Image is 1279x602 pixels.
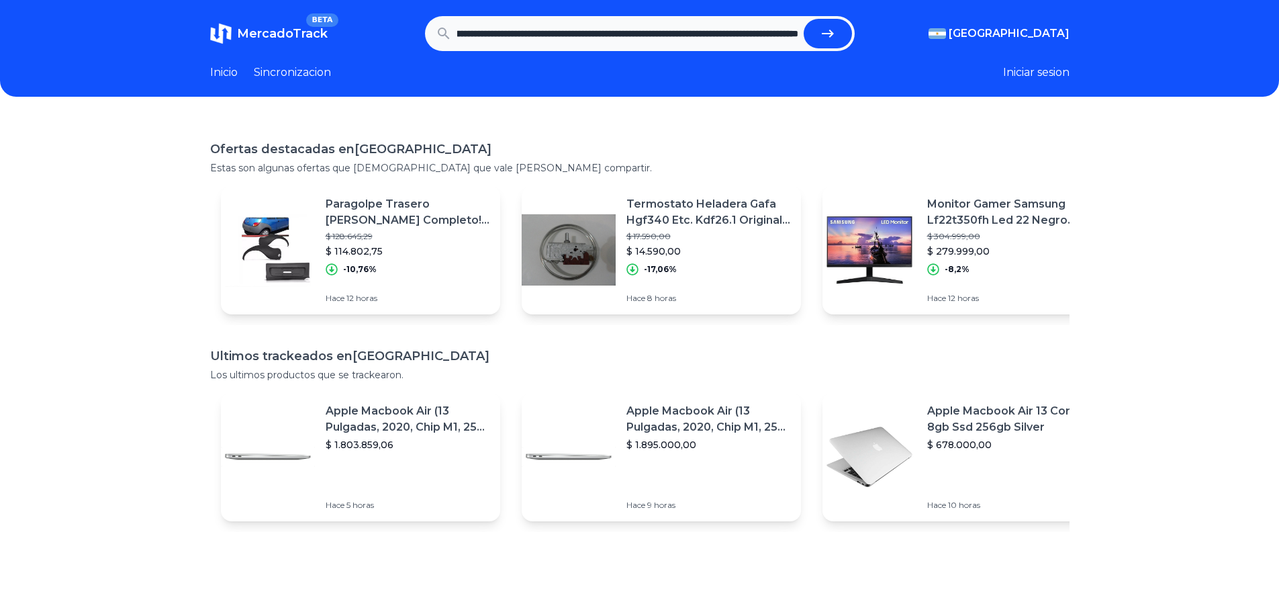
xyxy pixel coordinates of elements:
[927,500,1091,511] p: Hace 10 horas
[626,245,790,258] p: $ 14.590,00
[343,264,377,275] p: -10,76%
[326,293,489,304] p: Hace 12 horas
[626,403,790,435] p: Apple Macbook Air (13 Pulgadas, 2020, Chip M1, 256 Gb De Ssd, 8 Gb De Ram) - Plata
[522,203,616,297] img: Featured image
[626,500,790,511] p: Hace 9 horas
[927,245,1091,258] p: $ 279.999,00
[626,196,790,228] p: Termostato Heladera Gafa Hgf340 Etc. Kdf26.1 Original Nuevo!
[221,410,315,504] img: Featured image
[1003,64,1070,81] button: Iniciar sesion
[822,410,916,504] img: Featured image
[210,64,238,81] a: Inicio
[326,438,489,451] p: $ 1.803.859,06
[949,26,1070,42] span: [GEOGRAPHIC_DATA]
[237,26,328,41] span: MercadoTrack
[822,185,1102,314] a: Featured imageMonitor Gamer Samsung Lf22t350fh Led 22 Negro 100v/240v$ 304.999,00$ 279.999,00-8,2...
[927,231,1091,242] p: $ 304.999,00
[822,203,916,297] img: Featured image
[644,264,677,275] p: -17,06%
[210,23,328,44] a: MercadoTrackBETA
[210,140,1070,159] h1: Ofertas destacadas en [GEOGRAPHIC_DATA]
[927,403,1091,435] p: Apple Macbook Air 13 Core I5 8gb Ssd 256gb Silver
[522,185,801,314] a: Featured imageTermostato Heladera Gafa Hgf340 Etc. Kdf26.1 Original Nuevo!$ 17.590,00$ 14.590,00-...
[929,28,946,39] img: Argentina
[221,185,500,314] a: Featured imageParagolpe Trasero [PERSON_NAME] Completo! 97 98 99 00 01$ 128.645,29$ 114.802,75-10...
[626,438,790,451] p: $ 1.895.000,00
[210,23,232,44] img: MercadoTrack
[927,293,1091,304] p: Hace 12 horas
[929,26,1070,42] button: [GEOGRAPHIC_DATA]
[326,196,489,228] p: Paragolpe Trasero [PERSON_NAME] Completo! 97 98 99 00 01
[326,245,489,258] p: $ 114.802,75
[221,392,500,521] a: Featured imageApple Macbook Air (13 Pulgadas, 2020, Chip M1, 256 Gb De Ssd, 8 Gb De Ram) - Plata$...
[945,264,969,275] p: -8,2%
[326,231,489,242] p: $ 128.645,29
[522,392,801,521] a: Featured imageApple Macbook Air (13 Pulgadas, 2020, Chip M1, 256 Gb De Ssd, 8 Gb De Ram) - Plata$...
[210,161,1070,175] p: Estas son algunas ofertas que [DEMOGRAPHIC_DATA] que vale [PERSON_NAME] compartir.
[326,500,489,511] p: Hace 5 horas
[626,231,790,242] p: $ 17.590,00
[927,196,1091,228] p: Monitor Gamer Samsung Lf22t350fh Led 22 Negro 100v/240v
[326,403,489,435] p: Apple Macbook Air (13 Pulgadas, 2020, Chip M1, 256 Gb De Ssd, 8 Gb De Ram) - Plata
[927,438,1091,451] p: $ 678.000,00
[221,203,315,297] img: Featured image
[210,347,1070,365] h1: Ultimos trackeados en [GEOGRAPHIC_DATA]
[306,13,338,27] span: BETA
[210,368,1070,382] p: Los ultimos productos que se trackearon.
[626,293,790,304] p: Hace 8 horas
[522,410,616,504] img: Featured image
[254,64,331,81] a: Sincronizacion
[822,392,1102,521] a: Featured imageApple Macbook Air 13 Core I5 8gb Ssd 256gb Silver$ 678.000,00Hace 10 horas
